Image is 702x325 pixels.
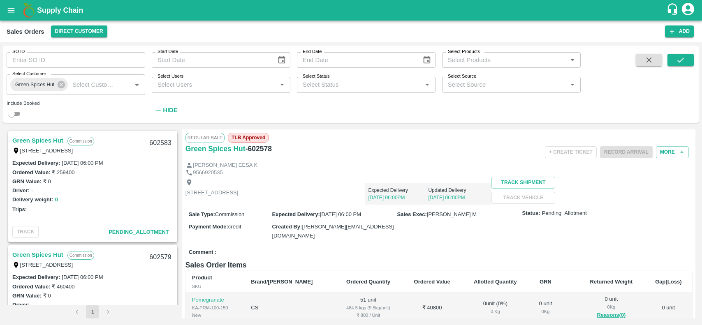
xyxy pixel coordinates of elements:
[645,293,692,323] td: 0 unit
[43,293,51,299] label: ₹ 0
[228,133,269,143] span: TLB Approved
[192,311,238,319] div: New
[144,134,176,153] div: 602583
[665,25,694,37] button: Add
[12,196,53,203] label: Delivery weight:
[12,48,25,55] label: SO ID
[272,224,394,239] span: [PERSON_NAME][EMAIL_ADDRESS][DOMAIN_NAME]
[20,262,73,268] label: [STREET_ADDRESS]
[192,274,212,281] b: Product
[397,211,427,217] label: Sales Exec :
[422,79,433,90] button: Open
[132,79,142,90] button: Open
[468,300,523,315] div: 0 unit ( 0 %)
[368,194,428,201] p: [DATE] 06:00PM
[448,73,476,80] label: Select Source
[152,103,180,117] button: Hide
[414,279,450,285] b: Ordered Value
[152,52,271,68] input: Start Date
[403,293,462,323] td: ₹ 40800
[31,302,33,308] label: -
[193,169,222,177] p: 9566920535
[542,210,587,217] span: Pending_Allotment
[303,73,330,80] label: Select Status
[346,279,390,285] b: Ordered Quantity
[20,148,73,154] label: [STREET_ADDRESS]
[52,169,74,175] label: ₹ 259400
[468,308,523,315] div: 0 Kg
[2,1,21,20] button: open drawer
[55,195,58,205] button: 0
[7,26,44,37] div: Sales Orders
[12,160,60,166] label: Expected Delivery :
[37,5,666,16] a: Supply Chain
[43,178,51,184] label: ₹ 0
[666,3,681,18] div: customer-support
[31,187,33,194] label: -
[320,211,361,217] span: [DATE] 06:00 PM
[12,206,27,212] label: Trips:
[163,107,177,113] strong: Hide
[474,279,517,285] b: Allotted Quantity
[192,304,238,311] div: KA-PRM-100-150
[185,143,246,154] a: Green Spices Hut
[12,274,60,280] label: Expected Delivery :
[21,2,37,18] img: logo
[274,52,290,68] button: Choose date
[584,295,638,320] div: 0 unit
[10,81,59,89] span: Green Spices Hut
[681,2,695,19] div: account of current user
[567,55,578,65] button: Open
[192,283,238,290] div: SKU
[51,25,107,37] button: Select DC
[189,224,228,230] label: Payment Mode :
[69,79,118,90] input: Select Customer
[277,79,287,90] button: Open
[7,52,145,68] input: Enter SO ID
[158,73,183,80] label: Select Users
[600,148,653,155] span: Please dispatch the trip before ending
[655,279,681,285] b: Gap(Loss)
[522,210,540,217] label: Status:
[189,211,215,217] label: Sale Type :
[535,300,556,315] div: 0 unit
[37,6,83,14] b: Supply Chain
[341,304,396,311] div: 484.5 kgs (9.5kg/unit)
[12,284,50,290] label: Ordered Value:
[10,78,68,91] div: Green Spices Hut
[540,279,551,285] b: GRN
[86,305,99,318] button: page 1
[428,187,488,194] p: Updated Delivery
[109,229,169,235] span: Pending_Allotment
[251,279,313,285] b: Brand/[PERSON_NAME]
[158,48,178,55] label: Start Date
[154,79,274,90] input: Select Users
[419,52,435,68] button: Choose date
[69,305,116,318] nav: pagination navigation
[12,135,63,146] a: Green Spices Hut
[445,79,565,90] input: Select Source
[67,251,94,260] p: Commission
[272,224,302,230] label: Created By :
[428,194,488,201] p: [DATE] 06:00PM
[590,279,633,285] b: Returned Weight
[535,308,556,315] div: 0 Kg
[567,79,578,90] button: Open
[427,211,477,217] span: [PERSON_NAME] M
[228,224,241,230] span: credit
[368,187,428,194] p: Expected Delivery
[656,146,689,158] button: More
[334,293,402,323] td: 51 unit
[67,137,94,145] p: Commission
[62,160,103,166] label: [DATE] 06:00 PM
[299,79,419,90] input: Select Status
[185,189,239,197] p: [STREET_ADDRESS]
[189,249,217,256] label: Comment :
[12,302,30,308] label: Driver:
[185,133,225,143] span: Regular Sale
[193,161,257,169] p: [PERSON_NAME] EESA K
[12,71,46,77] label: Select Customer
[12,187,30,194] label: Driver:
[12,169,50,175] label: Ordered Value:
